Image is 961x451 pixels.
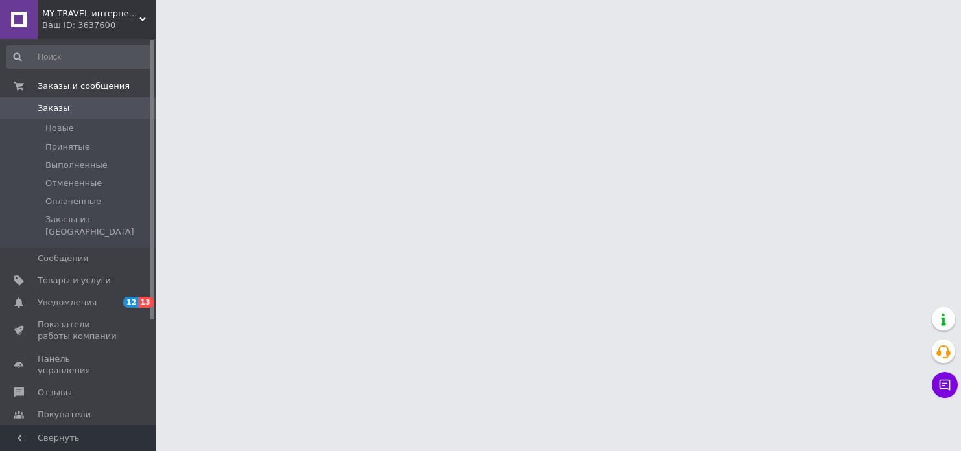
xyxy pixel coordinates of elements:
[932,372,958,398] button: Чат с покупателем
[38,409,91,421] span: Покупатели
[38,319,120,342] span: Показатели работы компании
[123,297,138,308] span: 12
[38,353,120,376] span: Панель управления
[45,141,90,153] span: Принятые
[38,253,88,264] span: Сообщения
[45,122,74,134] span: Новые
[38,102,69,114] span: Заказы
[138,297,153,308] span: 13
[42,8,139,19] span: MY TRAVEL интернет-магазин сумок, одежды и аксессуаров
[45,214,152,237] span: Заказы из [GEOGRAPHIC_DATA]
[38,275,111,286] span: Товары и услуги
[38,387,72,399] span: Отзывы
[45,196,101,207] span: Оплаченные
[38,297,97,308] span: Уведомления
[38,80,130,92] span: Заказы и сообщения
[45,159,108,171] span: Выполненные
[45,178,102,189] span: Отмененные
[6,45,153,69] input: Поиск
[42,19,156,31] div: Ваш ID: 3637600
